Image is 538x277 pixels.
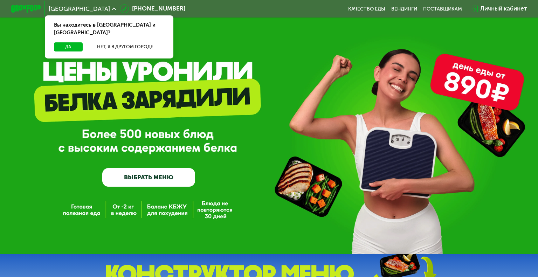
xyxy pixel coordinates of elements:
div: поставщикам [423,6,462,12]
a: Качество еды [348,6,385,12]
div: Вы находитесь в [GEOGRAPHIC_DATA] и [GEOGRAPHIC_DATA]? [45,15,173,42]
button: Да [54,42,83,51]
span: [GEOGRAPHIC_DATA] [49,6,110,12]
a: [PHONE_NUMBER] [120,4,185,13]
a: ВЫБРАТЬ МЕНЮ [102,168,195,187]
button: Нет, я в другом городе [85,42,164,51]
a: Вендинги [391,6,417,12]
div: Личный кабинет [480,4,527,13]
